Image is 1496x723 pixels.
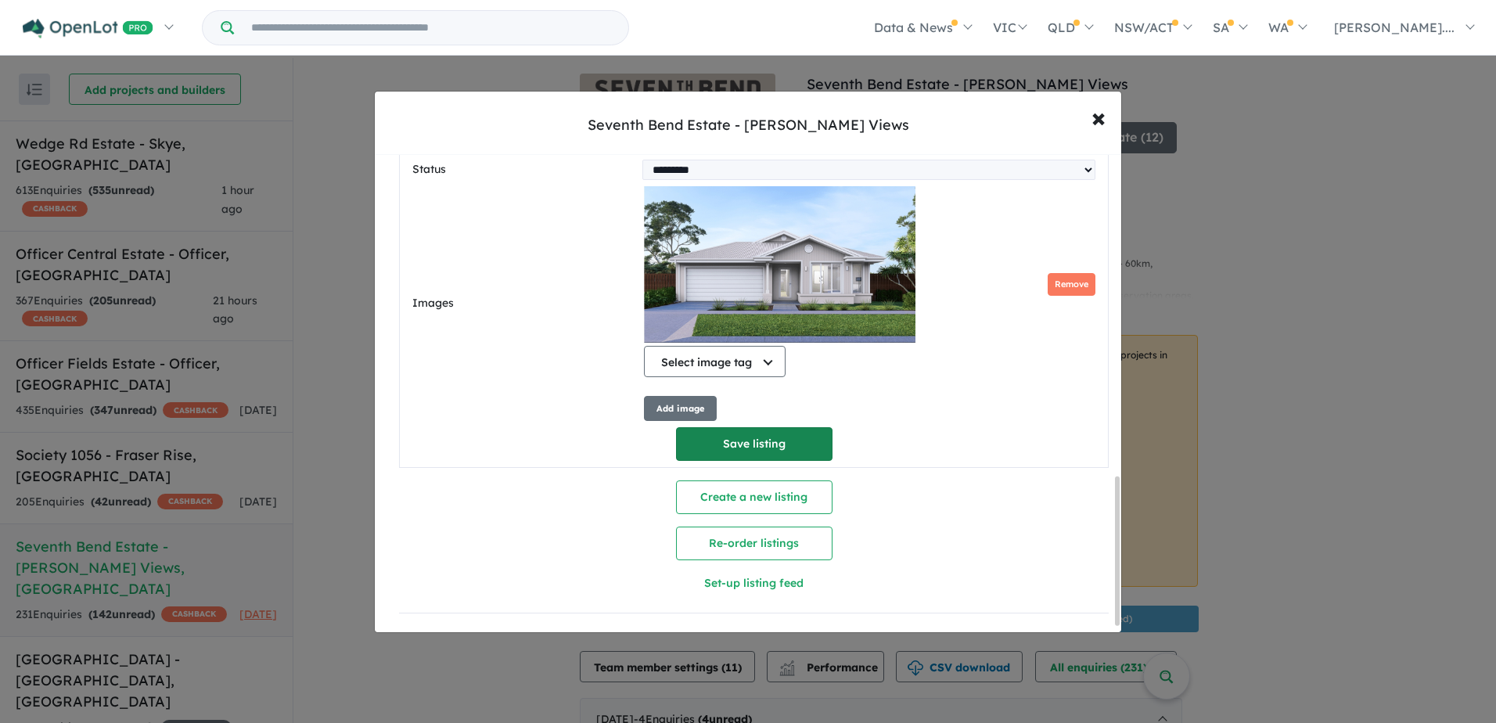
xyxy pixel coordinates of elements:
[1334,20,1455,35] span: [PERSON_NAME]....
[412,294,638,313] label: Images
[644,396,717,422] button: Add image
[676,480,833,514] button: Create a new listing
[644,186,915,343] img: 9k=
[644,346,786,377] button: Select image tag
[676,527,833,560] button: Re-order listings
[23,19,153,38] img: Openlot PRO Logo White
[237,11,625,45] input: Try estate name, suburb, builder or developer
[412,160,636,179] label: Status
[1091,100,1106,134] span: ×
[588,115,909,135] div: Seventh Bend Estate - [PERSON_NAME] Views
[1048,273,1095,296] button: Remove
[676,427,833,461] button: Save listing
[577,567,932,600] button: Set-up listing feed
